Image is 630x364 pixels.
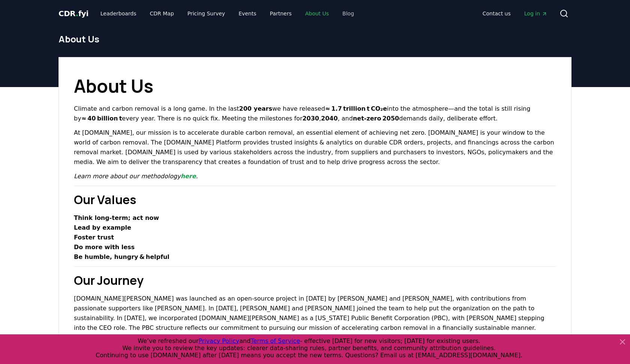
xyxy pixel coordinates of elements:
a: Log in [518,7,553,20]
a: Leaderboards [94,7,142,20]
span: . [76,9,78,18]
nav: Main [477,7,553,20]
strong: net‑zero 2050 [353,115,399,122]
a: Events [232,7,262,20]
strong: ≈ 1.7 trillion t CO₂e [325,105,387,112]
strong: Be humble, hungry & helpful [74,253,169,260]
a: Partners [264,7,298,20]
span: CDR fyi [58,9,88,18]
span: Log in [524,10,547,17]
strong: Think long‑term; act now [74,214,159,221]
strong: Lead by example [74,224,131,231]
p: At [DOMAIN_NAME], our mission is to accelerate durable carbon removal, an essential element of ac... [74,128,556,167]
h1: About Us [58,33,571,45]
strong: 2040 [321,115,338,122]
a: Contact us [477,7,517,20]
a: About Us [299,7,335,20]
a: CDR Map [144,7,180,20]
p: [DOMAIN_NAME][PERSON_NAME] was launched as an open-source project in [DATE] by [PERSON_NAME] and ... [74,294,556,333]
h2: Our Journey [74,271,556,289]
strong: ≈ 40 billion t [81,115,122,122]
strong: 200 years [239,105,272,112]
strong: 2030 [302,115,319,122]
a: Pricing Survey [181,7,231,20]
a: Blog [336,7,360,20]
nav: Main [94,7,360,20]
a: CDR.fyi [58,8,88,19]
h2: Our Values [74,191,556,209]
strong: Foster trust [74,234,114,241]
strong: Do more with less [74,244,135,251]
em: Learn more about our methodology . [74,173,198,180]
h1: About Us [74,72,556,99]
p: Climate and carbon removal is a long game. In the last we have released into the atmosphere—and t... [74,104,556,123]
a: here [181,173,196,180]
